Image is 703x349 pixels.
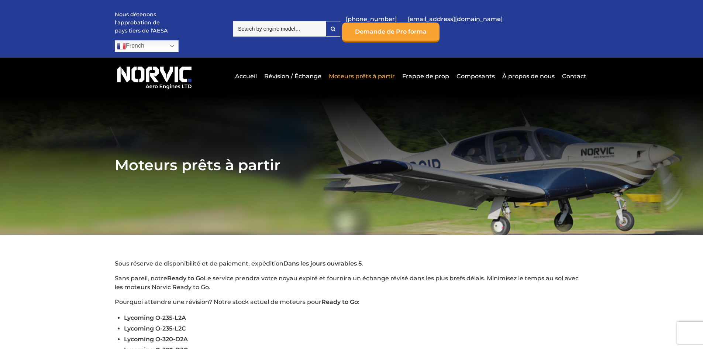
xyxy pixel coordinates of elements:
a: [PHONE_NUMBER] [342,10,400,28]
strong: Ready to Go [167,275,204,282]
img: Logo de Norvic Aero Engines [115,63,194,90]
a: [EMAIL_ADDRESS][DOMAIN_NAME] [404,10,506,28]
strong: Dans les jours ouvrables 5 [283,260,362,267]
a: Révision / Échange [262,67,323,85]
a: Accueil [233,67,259,85]
h1: Moteurs prêts à partir [115,156,588,174]
a: Frappe de prop [400,67,451,85]
a: Composants [455,67,497,85]
a: Demande de Pro forma [342,23,440,42]
span: Lycoming O-320-D2A [124,336,188,343]
span: Lycoming O-235-L2C [124,325,186,332]
a: Contact [560,67,586,85]
a: French [115,40,179,52]
span: Lycoming O-235-L2A [124,314,186,321]
p: Sous réserve de disponibilité et de paiement, expédition . [115,259,588,268]
p: Pourquoi attendre une révision? Notre stock actuel de moteurs pour : [115,298,588,307]
strong: Ready to Go [321,298,358,305]
img: fr [117,42,126,51]
p: Nous détenons l'approbation de pays tiers de l'AESA [115,11,170,35]
p: Sans pareil, notre Le service prendra votre noyau expiré et fournira un échange révisé dans les p... [115,274,588,292]
a: Moteurs prêts à partir [327,67,397,85]
a: À propos de nous [500,67,556,85]
input: Search by engine model… [233,21,326,37]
